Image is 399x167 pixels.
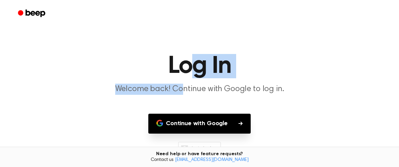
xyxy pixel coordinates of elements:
[13,7,51,20] a: Beep
[27,54,373,78] h1: Log In
[70,84,329,95] p: Welcome back! Continue with Google to log in.
[148,114,251,134] button: Continue with Google
[4,157,395,163] span: Contact us
[175,158,249,162] a: [EMAIL_ADDRESS][DOMAIN_NAME]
